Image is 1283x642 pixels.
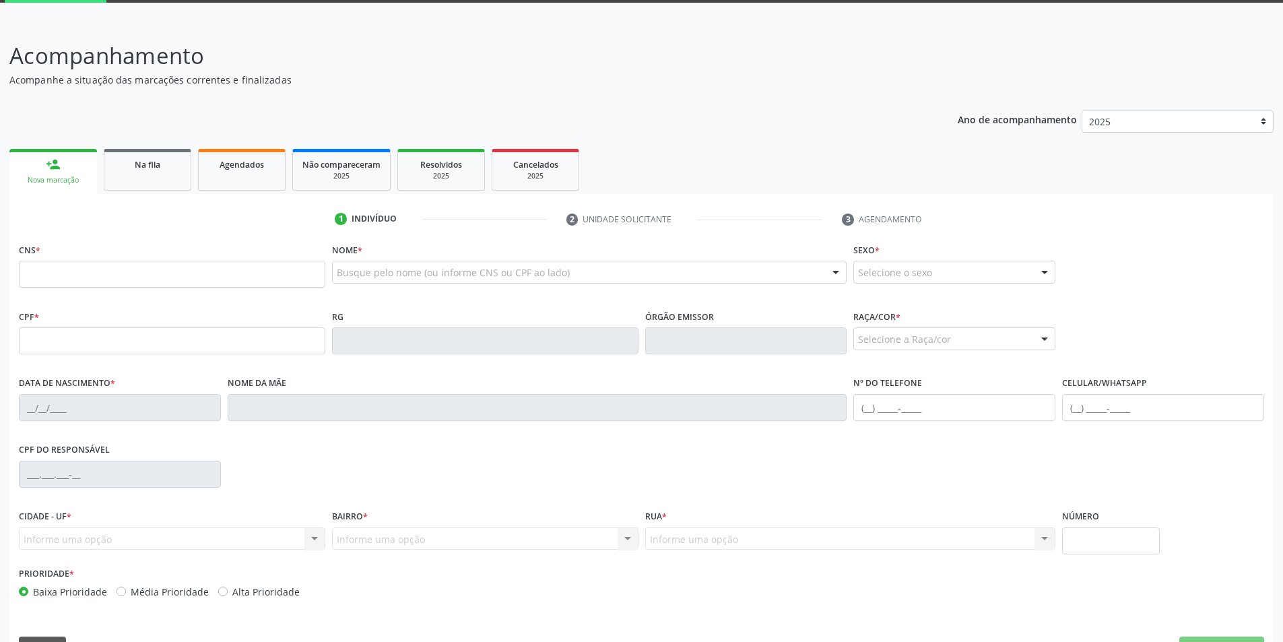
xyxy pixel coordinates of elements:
[958,110,1077,127] p: Ano de acompanhamento
[9,73,894,87] p: Acompanhe a situação das marcações correntes e finalizadas
[131,585,209,599] label: Média Prioridade
[1062,373,1147,394] label: Celular/WhatsApp
[420,159,462,170] span: Resolvidos
[853,373,922,394] label: Nº do Telefone
[853,240,880,261] label: Sexo
[19,564,74,585] label: Prioridade
[302,159,381,170] span: Não compareceram
[332,240,362,261] label: Nome
[19,461,221,488] input: ___.___.___-__
[19,507,71,527] label: Cidade - UF
[352,213,397,225] div: Indivíduo
[513,159,558,170] span: Cancelados
[645,507,667,527] label: Rua
[228,373,286,394] label: Nome da mãe
[337,265,570,280] span: Busque pelo nome (ou informe CNS ou CPF ao lado)
[1062,394,1264,421] input: (__) _____-_____
[858,265,932,280] span: Selecione o sexo
[335,213,347,225] div: 1
[135,159,160,170] span: Na fila
[19,307,39,327] label: CPF
[332,307,343,327] label: RG
[332,507,368,527] label: Bairro
[502,171,569,181] div: 2025
[19,240,40,261] label: CNS
[220,159,264,170] span: Agendados
[853,394,1055,421] input: (__) _____-_____
[232,585,300,599] label: Alta Prioridade
[853,307,900,327] label: Raça/cor
[19,175,88,185] div: Nova marcação
[1062,507,1099,527] label: Número
[9,39,894,73] p: Acompanhamento
[645,307,714,327] label: Órgão emissor
[858,332,951,346] span: Selecione a Raça/cor
[302,171,381,181] div: 2025
[19,440,110,461] label: CPF do responsável
[46,157,61,172] div: person_add
[407,171,475,181] div: 2025
[19,394,221,421] input: __/__/____
[19,373,115,394] label: Data de nascimento
[33,585,107,599] label: Baixa Prioridade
